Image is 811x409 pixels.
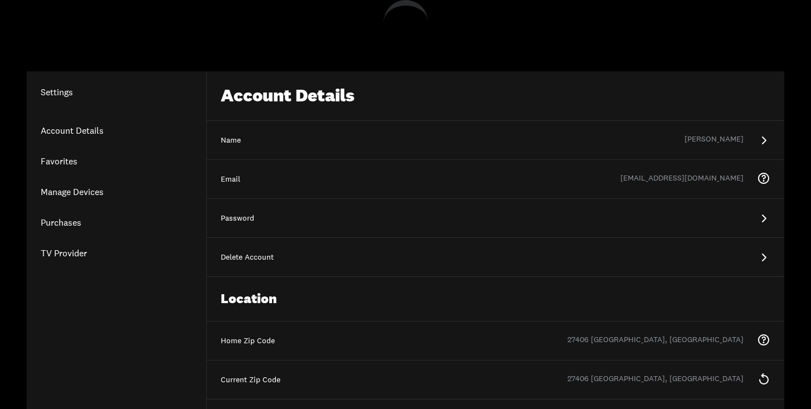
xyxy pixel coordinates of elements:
[27,177,206,207] a: Manage Devices
[207,71,784,121] div: Account Details
[27,207,206,238] a: Purchases
[27,115,206,146] a: Account Details
[567,373,757,387] div: 27406 [GEOGRAPHIC_DATA], [GEOGRAPHIC_DATA]
[620,173,757,186] div: [EMAIL_ADDRESS][DOMAIN_NAME]
[27,146,206,177] a: Favorites
[27,85,206,99] h1: Settings
[221,213,770,224] div: Password
[207,277,784,322] div: Location
[27,238,206,269] a: TV Provider
[221,135,770,146] div: Name
[221,374,770,386] div: Current Zip Code
[567,334,757,348] div: 27406 [GEOGRAPHIC_DATA], [GEOGRAPHIC_DATA]
[221,174,770,185] div: Email
[221,335,770,347] div: Home Zip Code
[684,134,757,147] div: [PERSON_NAME]
[221,252,770,263] div: Delete Account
